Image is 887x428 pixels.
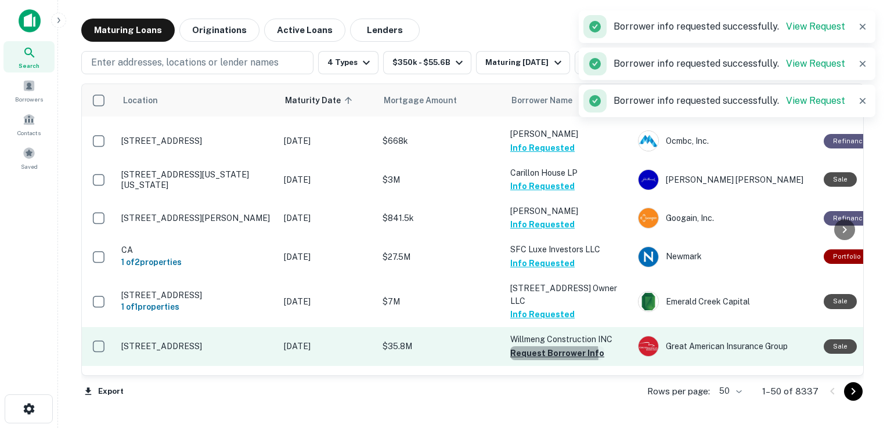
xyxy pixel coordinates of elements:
[638,291,812,312] div: Emerald Creek Capital
[786,21,845,32] a: View Request
[278,84,377,117] th: Maturity Date
[762,385,819,398] p: 1–50 of 8337
[639,292,658,311] img: picture
[116,84,278,117] th: Location
[15,95,43,104] span: Borrowers
[3,41,55,72] a: Search
[639,336,658,356] img: picture
[284,340,371,353] p: [DATE]
[824,211,876,226] div: This loan purpose was for refinancing
[824,294,857,309] div: Sale
[786,58,845,69] a: View Request
[639,131,658,151] img: picture
[824,134,876,148] div: This loan purpose was for refinancing
[638,246,812,267] div: Newmark
[19,9,41,32] img: capitalize-icon.png
[383,295,499,308] p: $7M
[121,136,272,146] p: [STREET_ADDRESS]
[510,333,626,346] p: Willmeng Construction INC
[844,382,863,401] button: Go to next page
[383,51,471,74] button: $350k - $55.6B
[476,51,569,74] button: Maturing [DATE]
[122,93,158,107] span: Location
[510,372,626,385] p: T & C ACK Hldg LLC
[510,256,575,270] button: Info Requested
[3,75,55,106] a: Borrowers
[510,346,604,360] button: Request Borrower Info
[647,385,710,398] p: Rows per page:
[81,19,175,42] button: Maturing Loans
[377,84,504,117] th: Mortgage Amount
[715,383,744,400] div: 50
[638,130,812,151] div: Ocmbc, Inc.
[510,205,626,217] p: [PERSON_NAME]
[19,61,39,70] span: Search
[350,19,420,42] button: Lenders
[510,166,626,179] p: Carillon House LP
[284,295,371,308] p: [DATE]
[17,128,41,137] span: Contacts
[318,51,378,74] button: 4 Types
[121,169,272,190] p: [STREET_ADDRESS][US_STATE][US_STATE]
[511,93,572,107] span: Borrower Name
[383,340,499,353] p: $35.8M
[285,93,356,107] span: Maturity Date
[121,341,272,351] p: [STREET_ADDRESS]
[284,212,371,224] p: [DATE]
[383,135,499,147] p: $668k
[121,300,272,313] h6: 1 of 1 properties
[264,19,345,42] button: Active Loans
[91,56,279,70] p: Enter addresses, locations or lender names
[81,383,127,400] button: Export
[510,141,575,155] button: Info Requested
[786,95,845,106] a: View Request
[614,20,845,34] p: Borrower info requested successfully.
[510,243,626,256] p: SFC Luxe Investors LLC
[284,135,371,147] p: [DATE]
[384,93,472,107] span: Mortgage Amount
[3,142,55,173] a: Saved
[179,19,259,42] button: Originations
[3,108,55,140] a: Contacts
[824,339,857,354] div: Sale
[284,173,371,186] p: [DATE]
[824,249,870,264] div: This is a portfolio loan with 2 properties
[121,290,272,300] p: [STREET_ADDRESS]
[21,162,38,171] span: Saved
[504,84,632,117] th: Borrower Name
[121,256,272,269] h6: 1 of 2 properties
[510,307,575,321] button: Info Requested
[639,208,658,228] img: picture
[121,245,272,255] p: CA
[284,251,371,263] p: [DATE]
[614,57,845,71] p: Borrower info requested successfully.
[639,170,658,190] img: picture
[383,212,499,224] p: $841.5k
[638,336,812,357] div: Great American Insurance Group
[638,208,812,228] div: Googain, Inc.
[485,56,564,70] div: Maturing [DATE]
[638,169,812,190] div: [PERSON_NAME] [PERSON_NAME]
[121,213,272,223] p: [STREET_ADDRESS][PERSON_NAME]
[829,335,887,391] iframe: Chat Widget
[383,173,499,186] p: $3M
[510,179,575,193] button: Info Requested
[383,251,499,263] p: $27.5M
[510,217,575,231] button: Info Requested
[824,172,857,187] div: Sale
[575,51,633,74] button: All Filters
[81,51,313,74] button: Enter addresses, locations or lender names
[510,282,626,307] p: [STREET_ADDRESS] Owner LLC
[614,94,845,108] p: Borrower info requested successfully.
[639,247,658,267] img: picture
[510,128,626,140] p: [PERSON_NAME]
